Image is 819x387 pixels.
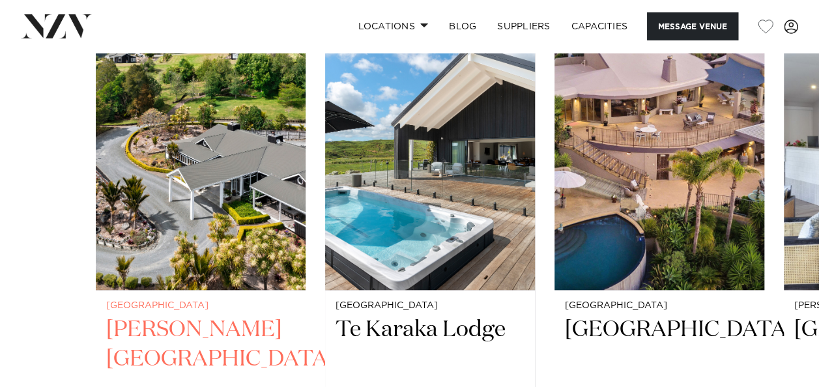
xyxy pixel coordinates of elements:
[487,12,560,40] a: SUPPLIERS
[647,12,738,40] button: Message Venue
[21,14,92,38] img: nzv-logo.png
[565,301,754,311] small: [GEOGRAPHIC_DATA]
[106,301,295,311] small: [GEOGRAPHIC_DATA]
[438,12,487,40] a: BLOG
[561,12,639,40] a: Capacities
[347,12,438,40] a: Locations
[336,301,524,311] small: [GEOGRAPHIC_DATA]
